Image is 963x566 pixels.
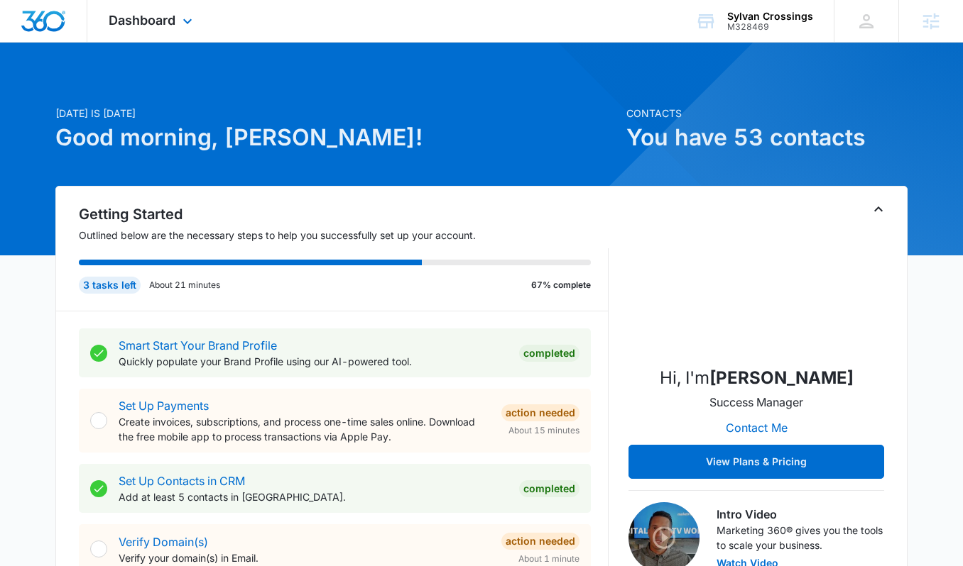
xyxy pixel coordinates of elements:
p: 67% complete [531,279,591,292]
div: Action Needed [501,404,580,421]
div: Completed [519,480,580,497]
h2: Getting Started [79,204,609,225]
p: Verify your domain(s) in Email. [119,550,490,565]
div: 3 tasks left [79,277,141,294]
p: Add at least 5 contacts in [GEOGRAPHIC_DATA]. [119,489,508,504]
span: About 1 minute [518,553,580,565]
a: Set Up Payments [119,399,209,413]
div: Action Needed [501,533,580,550]
div: account id [727,22,813,32]
p: Quickly populate your Brand Profile using our AI-powered tool. [119,354,508,369]
span: About 15 minutes [508,424,580,437]
p: About 21 minutes [149,279,220,292]
p: Create invoices, subscriptions, and process one-time sales online. Download the free mobile app t... [119,414,490,444]
p: Hi, I'm [660,365,854,391]
p: Marketing 360® gives you the tools to scale your business. [717,523,884,553]
strong: [PERSON_NAME] [709,367,854,388]
h1: Good morning, [PERSON_NAME]! [55,121,618,155]
a: Verify Domain(s) [119,535,208,549]
h3: Intro Video [717,506,884,523]
button: Contact Me [712,411,802,445]
a: Smart Start Your Brand Profile [119,338,277,353]
a: Set Up Contacts in CRM [119,474,245,488]
div: account name [727,11,813,22]
button: View Plans & Pricing [629,445,884,479]
button: Toggle Collapse [870,201,887,218]
p: Contacts [626,106,908,121]
div: Completed [519,345,580,362]
p: [DATE] is [DATE] [55,106,618,121]
p: Outlined below are the necessary steps to help you successfully set up your account. [79,228,609,243]
h1: You have 53 contacts [626,121,908,155]
span: Dashboard [109,13,175,28]
p: Success Manager [709,394,803,411]
img: Dustin Bethel [685,212,827,354]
